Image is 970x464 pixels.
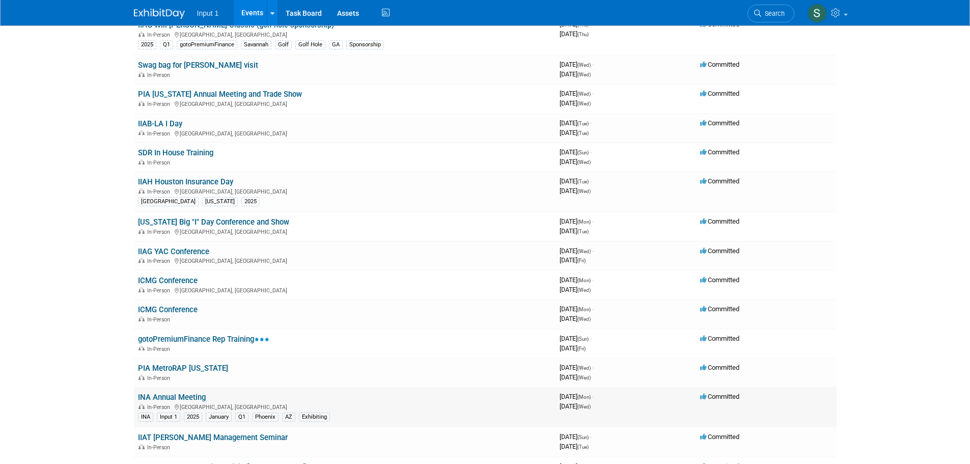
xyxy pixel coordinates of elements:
div: Savannah [241,40,271,49]
div: 2025 [184,413,202,422]
span: [DATE] [560,61,594,68]
img: In-Person Event [138,188,145,194]
a: PIA [US_STATE] Annual Meeting and Trade Show [138,90,302,99]
img: In-Person Event [138,287,145,292]
span: - [592,305,594,313]
div: [GEOGRAPHIC_DATA], [GEOGRAPHIC_DATA] [138,30,551,38]
a: Swag bag for [PERSON_NAME] visit [138,61,258,70]
span: - [590,119,592,127]
img: Susan Stout [808,4,827,23]
a: IIAG YAC Conference [138,247,209,256]
a: INA Annual Meeting [138,393,206,402]
span: [DATE] [560,177,592,185]
a: IIAB-LA I Day [138,119,182,128]
div: [GEOGRAPHIC_DATA], [GEOGRAPHIC_DATA] [138,99,551,107]
span: - [592,393,594,400]
img: In-Person Event [138,130,145,135]
span: In-Person [147,444,173,451]
span: [DATE] [560,364,594,371]
div: [US_STATE] [202,197,238,206]
span: (Wed) [577,91,591,97]
span: In-Person [147,287,173,294]
span: [DATE] [560,90,594,97]
div: [GEOGRAPHIC_DATA], [GEOGRAPHIC_DATA] [138,187,551,195]
a: ICMG Conference [138,276,198,285]
span: [DATE] [560,129,589,137]
div: 2025 [241,197,260,206]
span: In-Person [147,72,173,78]
span: [DATE] [560,315,591,322]
span: - [592,90,594,97]
span: [DATE] [560,217,594,225]
span: In-Person [147,375,173,381]
span: Committed [700,61,739,68]
span: (Tue) [577,130,589,136]
span: [DATE] [560,30,589,38]
a: SDR In House Training [138,148,213,157]
span: (Sun) [577,150,589,155]
a: IIAT [PERSON_NAME] Management Seminar [138,433,288,442]
div: GA [329,40,343,49]
span: In-Person [147,346,173,352]
span: (Wed) [577,72,591,77]
a: gotoPremiumFinance Rep Training [138,335,269,344]
div: INA [138,413,153,422]
div: Exhibiting [299,413,330,422]
span: (Wed) [577,287,591,293]
span: Committed [700,90,739,97]
span: [DATE] [560,433,592,441]
a: IIAH Houston Insurance Day [138,177,233,186]
span: [DATE] [560,148,592,156]
span: Committed [700,177,739,185]
span: Committed [700,247,739,255]
img: In-Person Event [138,316,145,321]
span: [DATE] [560,256,586,264]
div: AZ [282,413,295,422]
a: [US_STATE] Big "I" Day Conference and Show [138,217,289,227]
img: In-Person Event [138,444,145,449]
img: In-Person Event [138,346,145,351]
div: [GEOGRAPHIC_DATA], [GEOGRAPHIC_DATA] [138,402,551,411]
span: [DATE] [560,305,594,313]
span: In-Person [147,229,173,235]
span: (Wed) [577,316,591,322]
span: [DATE] [560,187,591,195]
div: Q1 [160,40,173,49]
span: [DATE] [560,393,594,400]
div: [GEOGRAPHIC_DATA], [GEOGRAPHIC_DATA] [138,129,551,137]
span: Committed [700,305,739,313]
img: In-Person Event [138,375,145,380]
span: [DATE] [560,344,586,352]
span: In-Person [147,159,173,166]
span: (Mon) [577,394,591,400]
span: [DATE] [560,70,591,78]
span: - [592,247,594,255]
span: (Mon) [577,278,591,283]
span: (Mon) [577,307,591,312]
div: Golf Hole [295,40,325,49]
span: (Mon) [577,219,591,225]
span: [DATE] [560,247,594,255]
div: [GEOGRAPHIC_DATA] [138,197,199,206]
span: - [592,364,594,371]
span: In-Person [147,258,173,264]
span: Committed [700,335,739,342]
span: [DATE] [560,335,592,342]
span: [DATE] [560,158,591,166]
span: In-Person [147,316,173,323]
div: Golf [275,40,292,49]
span: (Tue) [577,179,589,184]
span: (Tue) [577,121,589,126]
span: Input 1 [197,9,219,17]
span: - [590,335,592,342]
a: PIA MetroRAP [US_STATE] [138,364,228,373]
div: 2025 [138,40,156,49]
span: In-Person [147,404,173,411]
span: (Fri) [577,258,586,263]
div: Input 1 [157,413,180,422]
span: - [592,61,594,68]
img: In-Person Event [138,229,145,234]
div: [GEOGRAPHIC_DATA], [GEOGRAPHIC_DATA] [138,227,551,235]
span: (Tue) [577,229,589,234]
div: gotoPremiumFinance [177,40,237,49]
